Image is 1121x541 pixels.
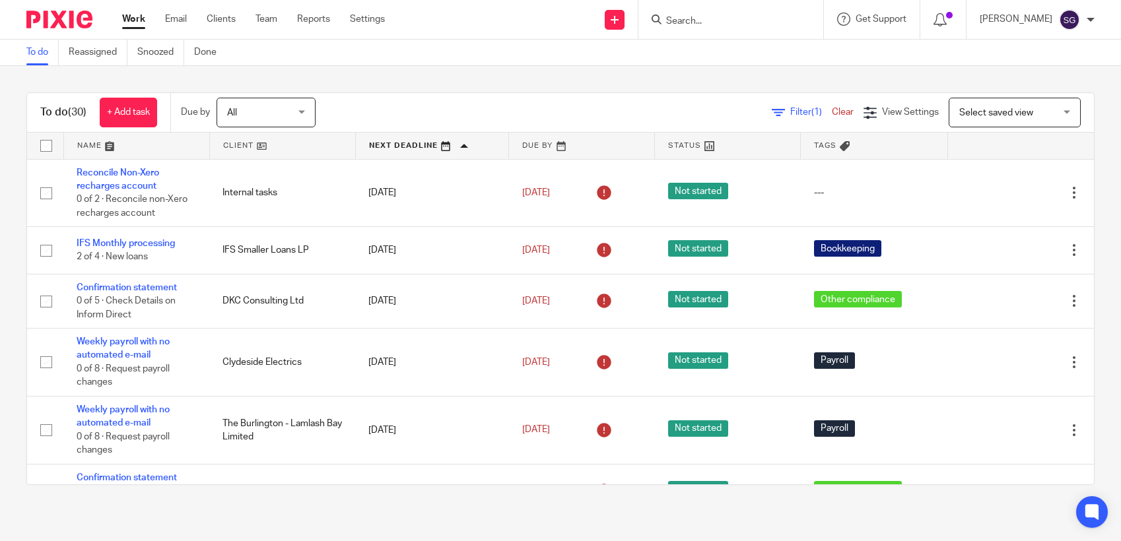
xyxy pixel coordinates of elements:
[856,15,906,24] span: Get Support
[77,432,170,455] span: 0 of 8 · Request payroll changes
[665,16,784,28] input: Search
[77,473,177,482] a: Confirmation statement
[814,240,881,257] span: Bookkeeping
[181,106,210,119] p: Due by
[194,40,226,65] a: Done
[355,274,509,328] td: [DATE]
[355,396,509,464] td: [DATE]
[668,481,728,497] span: Not started
[668,291,728,307] span: Not started
[355,329,509,397] td: [DATE]
[814,481,902,497] span: Other compliance
[255,13,277,26] a: Team
[77,283,177,292] a: Confirmation statement
[77,337,170,360] a: Weekly payroll with no automated e-mail
[77,195,187,218] span: 0 of 2 · Reconcile non-Xero recharges account
[522,296,550,305] span: [DATE]
[207,13,236,26] a: Clients
[137,40,184,65] a: Snoozed
[350,13,385,26] a: Settings
[355,159,509,227] td: [DATE]
[832,108,854,117] a: Clear
[69,40,127,65] a: Reassigned
[209,227,355,274] td: IFS Smaller Loans LP
[77,168,159,191] a: Reconcile Non-Xero recharges account
[26,40,59,65] a: To do
[790,108,832,117] span: Filter
[522,245,550,255] span: [DATE]
[227,108,237,117] span: All
[814,352,855,369] span: Payroll
[209,274,355,328] td: DKC Consulting Ltd
[1059,9,1080,30] img: svg%3E
[209,396,355,464] td: The Burlington - Lamlash Bay Limited
[40,106,86,119] h1: To do
[165,13,187,26] a: Email
[209,329,355,397] td: Clydeside Electrics
[297,13,330,26] a: Reports
[668,420,728,437] span: Not started
[100,98,157,127] a: + Add task
[209,464,355,518] td: Win Win Business Ltd
[882,108,939,117] span: View Settings
[355,464,509,518] td: [DATE]
[814,291,902,307] span: Other compliance
[522,358,550,367] span: [DATE]
[668,183,728,199] span: Not started
[77,239,175,248] a: IFS Monthly processing
[980,13,1052,26] p: [PERSON_NAME]
[77,364,170,387] span: 0 of 8 · Request payroll changes
[355,227,509,274] td: [DATE]
[209,159,355,227] td: Internal tasks
[77,296,176,319] span: 0 of 5 · Check Details on Inform Direct
[26,11,92,28] img: Pixie
[77,253,148,262] span: 2 of 4 · New loans
[77,405,170,428] a: Weekly payroll with no automated e-mail
[814,142,836,149] span: Tags
[522,188,550,197] span: [DATE]
[814,420,855,437] span: Payroll
[811,108,822,117] span: (1)
[68,107,86,117] span: (30)
[522,426,550,435] span: [DATE]
[814,186,935,199] div: ---
[959,108,1033,117] span: Select saved view
[668,240,728,257] span: Not started
[122,13,145,26] a: Work
[668,352,728,369] span: Not started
